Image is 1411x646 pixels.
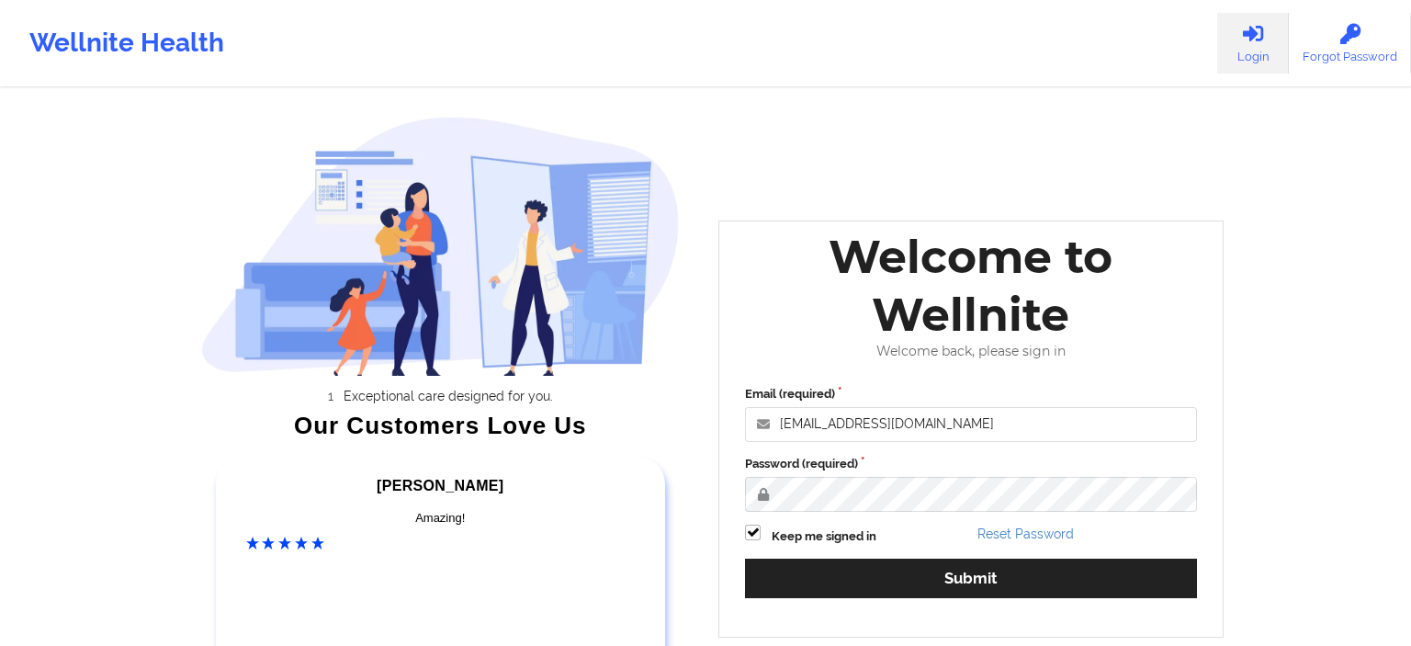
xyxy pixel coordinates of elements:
[732,228,1210,344] div: Welcome to Wellnite
[201,116,681,376] img: wellnite-auth-hero_200.c722682e.png
[745,385,1197,403] label: Email (required)
[246,509,636,527] div: Amazing!
[377,478,503,493] span: [PERSON_NAME]
[1217,13,1289,74] a: Login
[732,344,1210,359] div: Welcome back, please sign in
[977,527,1074,541] a: Reset Password
[745,407,1197,442] input: Email address
[217,389,680,403] li: Exceptional care designed for you.
[772,527,876,546] label: Keep me signed in
[745,559,1197,598] button: Submit
[745,455,1197,473] label: Password (required)
[201,416,681,435] div: Our Customers Love Us
[1289,13,1411,74] a: Forgot Password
